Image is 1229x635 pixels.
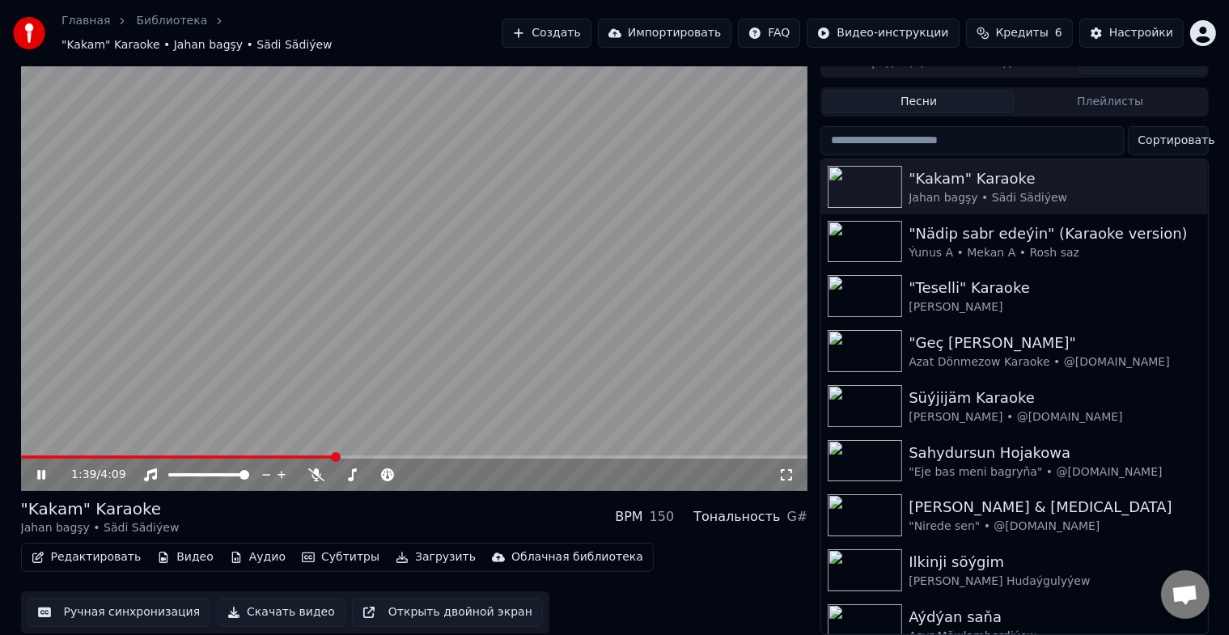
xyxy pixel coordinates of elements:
[21,497,180,520] div: "Kakam" Karaoke
[598,19,732,48] button: Импортировать
[1109,25,1173,41] div: Настройки
[909,409,1201,425] div: [PERSON_NAME] • @[DOMAIN_NAME]
[909,551,1201,574] div: Ilkinji söýgim
[1161,570,1210,619] div: Открытый чат
[502,19,591,48] button: Создать
[996,25,1049,41] span: Кредиты
[693,507,780,527] div: Тональность
[909,299,1201,315] div: [PERSON_NAME]
[1055,25,1062,41] span: 6
[909,387,1201,409] div: Süýjijäm Karaoke
[1138,133,1215,149] span: Сортировать
[909,332,1201,354] div: "Geç [PERSON_NAME]"
[150,546,220,569] button: Видео
[615,507,642,527] div: BPM
[909,277,1201,299] div: "Teselli" Karaoke
[25,546,148,569] button: Редактировать
[909,190,1201,206] div: Jahan bagşy • Sädi Sädiýew
[389,546,482,569] button: Загрузить
[61,13,110,29] a: Главная
[223,546,292,569] button: Аудио
[1015,90,1206,113] button: Плейлисты
[100,467,125,483] span: 4:09
[966,19,1073,48] button: Кредиты6
[909,167,1201,190] div: "Kakam" Karaoke
[787,507,808,527] div: G#
[650,507,675,527] div: 150
[136,13,207,29] a: Библиотека
[909,464,1201,480] div: "Eje bas meni bagryňa" • @[DOMAIN_NAME]
[909,245,1201,261] div: Ýunus A • Mekan A • Rosh saz
[13,17,45,49] img: youka
[823,90,1015,113] button: Песни
[909,519,1201,535] div: "Nirede sen" • @[DOMAIN_NAME]
[511,549,643,565] div: Облачная библиотека
[909,442,1201,464] div: Sahydursun Hojakowa
[71,467,110,483] div: /
[909,222,1201,245] div: "Nädip sabr edeýin" (Karaoke version)
[71,467,96,483] span: 1:39
[295,546,386,569] button: Субтитры
[909,606,1201,629] div: Aýdýan saňa
[738,19,800,48] button: FAQ
[217,598,345,627] button: Скачать видео
[909,354,1201,370] div: Azat Dönmezow Karaoke • @[DOMAIN_NAME]
[909,574,1201,590] div: [PERSON_NAME] Hudaýgulyýew
[61,13,502,53] nav: breadcrumb
[352,598,543,627] button: Открыть двойной экран
[807,19,959,48] button: Видео-инструкции
[909,496,1201,519] div: [PERSON_NAME] & [MEDICAL_DATA]
[21,520,180,536] div: Jahan bagşy • Sädi Sädiýew
[1079,19,1184,48] button: Настройки
[61,37,333,53] span: "Kakam" Karaoke • Jahan bagşy • Sädi Sädiýew
[28,598,211,627] button: Ручная синхронизация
